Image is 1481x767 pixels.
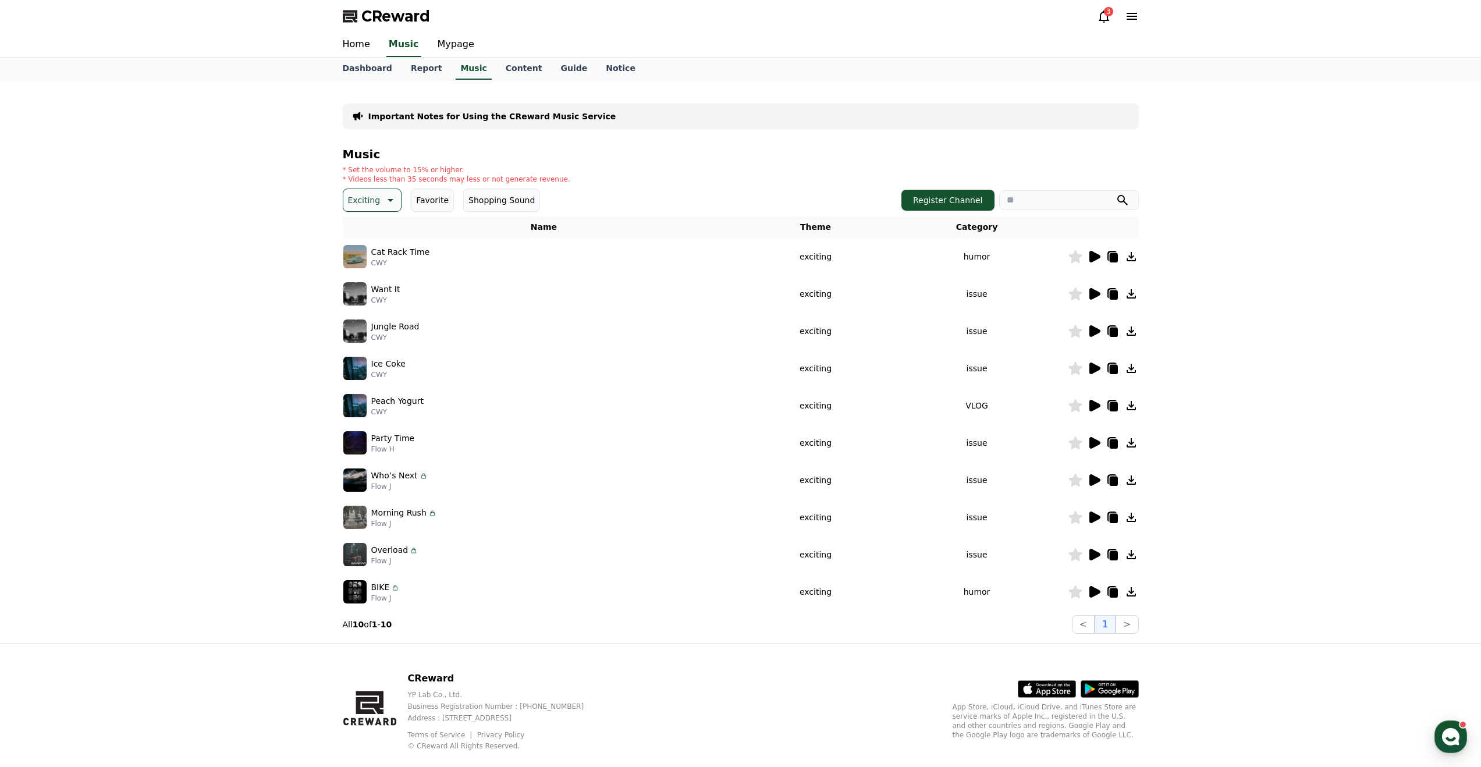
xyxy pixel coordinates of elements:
p: Who’s Next [371,470,418,482]
button: 1 [1095,615,1116,634]
td: humor [886,238,1068,275]
p: All of - [343,619,392,630]
a: Dashboard [333,58,402,80]
p: CWY [371,296,400,305]
h4: Music [343,148,1139,161]
td: exciting [745,499,886,536]
p: © CReward All Rights Reserved. [407,741,602,751]
span: Settings [172,386,201,396]
img: music [343,506,367,529]
a: Messages [77,369,150,398]
img: music [343,394,367,417]
button: Favorite [411,189,454,212]
a: Important Notes for Using the CReward Music Service [368,111,616,122]
a: Privacy Policy [477,731,525,739]
span: Home [30,386,50,396]
p: * Videos less than 35 seconds may less or not generate revenue. [343,175,570,184]
img: music [343,245,367,268]
td: exciting [745,387,886,424]
a: Content [496,58,552,80]
p: Morning Rush [371,507,427,519]
p: Party Time [371,432,415,445]
p: * Set the volume to 15% or higher. [343,165,570,175]
img: music [343,468,367,492]
a: CReward [343,7,430,26]
p: Cat Rack Time [371,246,430,258]
a: 3 [1097,9,1111,23]
img: music [343,543,367,566]
th: Category [886,216,1068,238]
td: exciting [745,275,886,313]
a: Music [456,58,491,80]
a: Guide [551,58,596,80]
a: Home [3,369,77,398]
p: CWY [371,407,424,417]
p: CWY [371,370,406,379]
p: Flow J [371,519,437,528]
p: Jungle Road [371,321,420,333]
p: CWY [371,258,430,268]
img: music [343,282,367,306]
a: Home [333,33,379,57]
a: Music [386,33,421,57]
button: < [1072,615,1095,634]
p: Ice Coke [371,358,406,370]
p: Business Registration Number : [PHONE_NUMBER] [407,702,602,711]
th: Theme [745,216,886,238]
a: Settings [150,369,223,398]
p: Exciting [348,192,381,208]
p: YP Lab Co., Ltd. [407,690,602,699]
td: issue [886,461,1068,499]
strong: 10 [381,620,392,629]
td: exciting [745,536,886,573]
p: BIKE [371,581,390,594]
button: Register Channel [901,190,995,211]
p: Flow H [371,445,415,454]
p: CWY [371,333,420,342]
button: Shopping Sound [463,189,540,212]
p: App Store, iCloud, iCloud Drive, and iTunes Store are service marks of Apple Inc., registered in ... [953,702,1139,740]
p: Want It [371,283,400,296]
span: Messages [97,387,131,396]
p: Flow J [371,594,400,603]
a: Notice [596,58,645,80]
td: exciting [745,461,886,499]
th: Name [343,216,745,238]
td: exciting [745,350,886,387]
td: exciting [745,573,886,610]
img: music [343,431,367,454]
button: > [1116,615,1138,634]
p: Peach Yogurt [371,395,424,407]
p: Flow J [371,482,428,491]
td: issue [886,275,1068,313]
td: humor [886,573,1068,610]
td: exciting [745,313,886,350]
td: exciting [745,238,886,275]
td: issue [886,313,1068,350]
p: Flow J [371,556,419,566]
img: music [343,319,367,343]
p: CReward [407,672,602,686]
td: issue [886,499,1068,536]
img: music [343,357,367,380]
strong: 1 [372,620,378,629]
td: exciting [745,424,886,461]
div: 3 [1104,7,1113,16]
td: issue [886,350,1068,387]
td: issue [886,424,1068,461]
a: Mypage [428,33,484,57]
a: Terms of Service [407,731,474,739]
a: Report [402,58,452,80]
p: Address : [STREET_ADDRESS] [407,713,602,723]
img: music [343,580,367,603]
strong: 10 [353,620,364,629]
button: Exciting [343,189,402,212]
td: VLOG [886,387,1068,424]
span: CReward [361,7,430,26]
td: issue [886,536,1068,573]
p: Overload [371,544,409,556]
